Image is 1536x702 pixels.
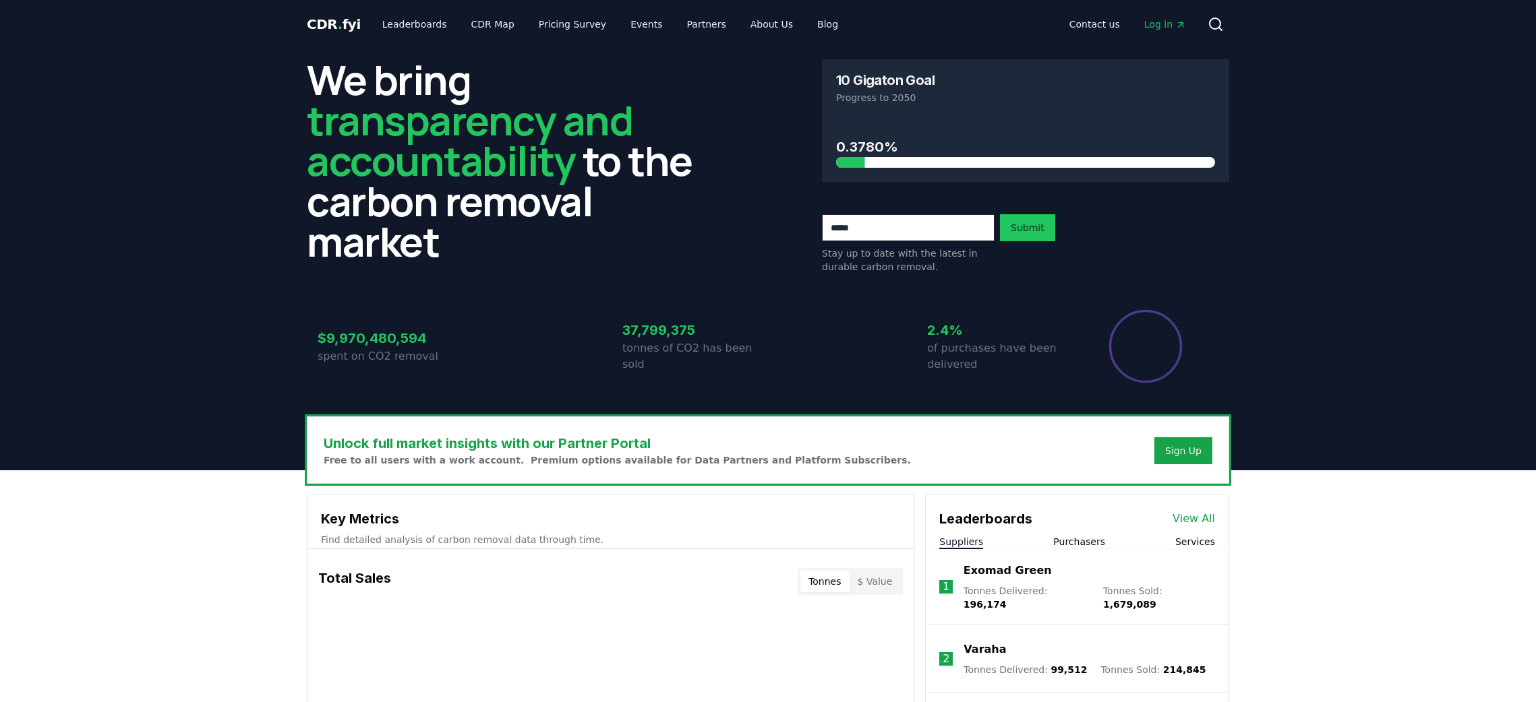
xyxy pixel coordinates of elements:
[372,12,458,36] a: Leaderboards
[324,453,911,467] p: Free to all users with a work account. Premium options available for Data Partners and Platform S...
[1103,584,1215,611] p: Tonnes Sold :
[1163,664,1206,675] span: 214,845
[927,340,1073,373] p: of purchases have been delivered
[964,641,1006,658] a: Varaha
[964,563,1052,579] a: Exomad Green
[943,651,949,667] p: 2
[307,15,361,34] a: CDR.fyi
[307,59,714,261] h2: We bring to the carbon removal market
[850,571,901,592] button: $ Value
[1133,12,1197,36] a: Log in
[836,137,1215,157] h3: 0.3780%
[1000,214,1055,241] button: Submit
[806,12,849,36] a: Blog
[927,320,1073,340] h3: 2.4%
[964,599,1007,610] span: 196,174
[528,12,617,36] a: Pricing Survey
[307,92,632,188] span: transparency and accountability
[321,533,900,546] p: Find detailed analysis of carbon removal data through time.
[939,535,983,548] button: Suppliers
[939,509,1032,529] h3: Leaderboards
[964,584,1090,611] p: Tonnes Delivered :
[1165,444,1202,457] a: Sign Up
[318,568,391,595] h3: Total Sales
[800,571,849,592] button: Tonnes
[1053,535,1105,548] button: Purchasers
[676,12,737,36] a: Partners
[1103,599,1156,610] span: 1,679,089
[836,73,935,87] h3: 10 Gigaton Goal
[1175,535,1215,548] button: Services
[1144,18,1186,31] span: Log in
[1059,12,1131,36] a: Contact us
[324,433,911,453] h3: Unlock full market insights with our Partner Portal
[307,16,361,32] span: CDR fyi
[822,247,995,274] p: Stay up to date with the latest in durable carbon removal.
[740,12,804,36] a: About Us
[943,579,949,595] p: 1
[1100,663,1206,676] p: Tonnes Sold :
[836,91,1215,104] p: Progress to 2050
[1059,12,1197,36] nav: Main
[318,328,463,348] h3: $9,970,480,594
[622,340,768,373] p: tonnes of CO2 has been sold
[1108,309,1183,384] div: Percentage of sales delivered
[964,663,1087,676] p: Tonnes Delivered :
[372,12,849,36] nav: Main
[1173,511,1215,527] a: View All
[321,509,900,529] h3: Key Metrics
[620,12,673,36] a: Events
[338,16,343,32] span: .
[1051,664,1087,675] span: 99,512
[318,348,463,364] p: spent on CO2 removal
[1154,437,1212,464] button: Sign Up
[461,12,525,36] a: CDR Map
[622,320,768,340] h3: 37,799,375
